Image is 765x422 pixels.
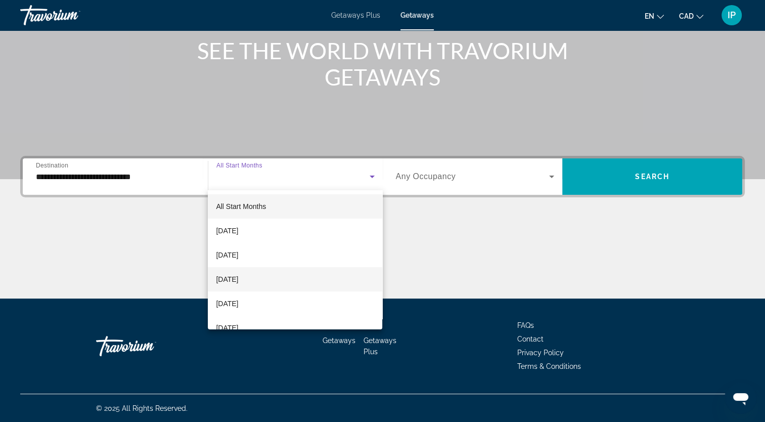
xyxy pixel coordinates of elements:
span: [DATE] [216,273,238,285]
span: [DATE] [216,249,238,261]
span: [DATE] [216,298,238,310]
span: [DATE] [216,322,238,334]
span: All Start Months [216,202,266,210]
iframe: Button to launch messaging window [725,382,757,414]
span: [DATE] [216,225,238,237]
